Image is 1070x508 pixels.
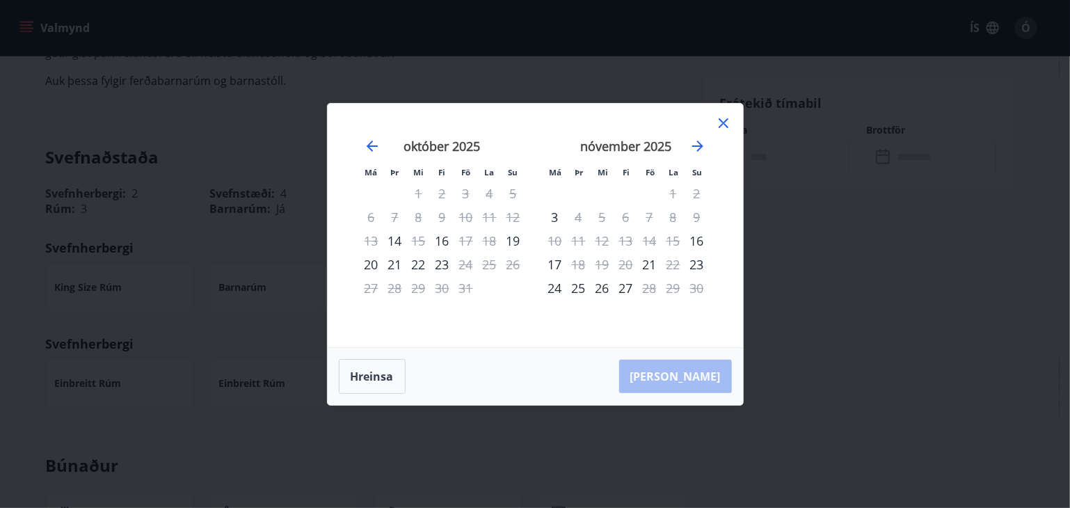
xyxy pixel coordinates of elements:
td: Not available. þriðjudagur, 7. október 2025 [383,205,407,229]
td: Not available. laugardagur, 29. nóvember 2025 [662,276,685,300]
td: Not available. laugardagur, 15. nóvember 2025 [662,229,685,253]
div: Aðeins innritun í boði [502,229,525,253]
td: Not available. laugardagur, 25. október 2025 [478,253,502,276]
td: fimmtudagur, 23. október 2025 [431,253,454,276]
div: Move forward to switch to the next month. [689,138,706,154]
td: Not available. föstudagur, 31. október 2025 [454,276,478,300]
td: Not available. sunnudagur, 5. október 2025 [502,182,525,205]
td: Not available. miðvikudagur, 29. október 2025 [407,276,431,300]
td: miðvikudagur, 26. nóvember 2025 [591,276,614,300]
td: Not available. miðvikudagur, 8. október 2025 [407,205,431,229]
div: 25 [567,276,591,300]
small: Mi [413,167,424,177]
td: þriðjudagur, 14. október 2025 [383,229,407,253]
div: 20 [360,253,383,276]
small: Má [550,167,562,177]
td: fimmtudagur, 16. október 2025 [431,229,454,253]
td: Not available. sunnudagur, 26. október 2025 [502,253,525,276]
td: Not available. föstudagur, 10. október 2025 [454,205,478,229]
small: Fi [623,167,630,177]
td: Not available. mánudagur, 27. október 2025 [360,276,383,300]
div: Aðeins útritun í boði [567,205,591,229]
small: Þr [575,167,584,177]
td: mánudagur, 17. nóvember 2025 [543,253,567,276]
td: Not available. laugardagur, 4. október 2025 [478,182,502,205]
div: Aðeins innritun í boði [431,229,454,253]
td: mánudagur, 24. nóvember 2025 [543,276,567,300]
td: þriðjudagur, 25. nóvember 2025 [567,276,591,300]
button: Hreinsa [339,359,406,394]
small: La [485,167,495,177]
td: mánudagur, 20. október 2025 [360,253,383,276]
td: Not available. fimmtudagur, 30. október 2025 [431,276,454,300]
div: 21 [383,253,407,276]
div: Aðeins innritun í boði [685,253,709,276]
small: La [669,167,679,177]
div: 23 [431,253,454,276]
td: Not available. miðvikudagur, 12. nóvember 2025 [591,229,614,253]
td: Not available. mánudagur, 13. október 2025 [360,229,383,253]
small: Su [509,167,518,177]
div: Aðeins innritun í boði [383,229,407,253]
div: Aðeins innritun í boði [685,229,709,253]
td: Not available. laugardagur, 8. nóvember 2025 [662,205,685,229]
div: Calendar [344,120,726,331]
td: Not available. sunnudagur, 12. október 2025 [502,205,525,229]
td: Not available. fimmtudagur, 13. nóvember 2025 [614,229,638,253]
td: Not available. föstudagur, 3. október 2025 [454,182,478,205]
small: Þr [391,167,399,177]
div: Aðeins innritun í boði [638,253,662,276]
td: sunnudagur, 19. október 2025 [502,229,525,253]
td: Not available. fimmtudagur, 2. október 2025 [431,182,454,205]
div: Aðeins útritun í boði [662,253,685,276]
td: Not available. fimmtudagur, 6. nóvember 2025 [614,205,638,229]
small: Má [365,167,378,177]
td: Not available. föstudagur, 28. nóvember 2025 [638,276,662,300]
td: Not available. laugardagur, 1. nóvember 2025 [662,182,685,205]
small: Fi [439,167,446,177]
td: Not available. þriðjudagur, 4. nóvember 2025 [567,205,591,229]
td: föstudagur, 21. nóvember 2025 [638,253,662,276]
td: sunnudagur, 16. nóvember 2025 [685,229,709,253]
td: Not available. laugardagur, 22. nóvember 2025 [662,253,685,276]
td: Not available. föstudagur, 24. október 2025 [454,253,478,276]
td: miðvikudagur, 22. október 2025 [407,253,431,276]
div: Aðeins útritun í boði [407,229,431,253]
td: Not available. sunnudagur, 30. nóvember 2025 [685,276,709,300]
div: 22 [407,253,431,276]
td: Not available. miðvikudagur, 19. nóvember 2025 [591,253,614,276]
div: Aðeins útritun í boði [638,276,662,300]
div: 17 [543,253,567,276]
td: fimmtudagur, 27. nóvember 2025 [614,276,638,300]
td: Not available. sunnudagur, 9. nóvember 2025 [685,205,709,229]
td: Not available. þriðjudagur, 18. nóvember 2025 [567,253,591,276]
td: sunnudagur, 23. nóvember 2025 [685,253,709,276]
td: Not available. mánudagur, 10. nóvember 2025 [543,229,567,253]
strong: nóvember 2025 [580,138,671,154]
div: Aðeins innritun í boði [543,205,567,229]
td: Not available. miðvikudagur, 15. október 2025 [407,229,431,253]
td: Not available. föstudagur, 7. nóvember 2025 [638,205,662,229]
td: mánudagur, 3. nóvember 2025 [543,205,567,229]
td: Not available. miðvikudagur, 5. nóvember 2025 [591,205,614,229]
td: Not available. miðvikudagur, 1. október 2025 [407,182,431,205]
td: Not available. föstudagur, 14. nóvember 2025 [638,229,662,253]
td: Not available. föstudagur, 17. október 2025 [454,229,478,253]
td: Not available. laugardagur, 18. október 2025 [478,229,502,253]
td: Not available. fimmtudagur, 20. nóvember 2025 [614,253,638,276]
div: Aðeins útritun í boði [454,229,478,253]
div: Aðeins útritun í boði [454,253,478,276]
td: Not available. sunnudagur, 2. nóvember 2025 [685,182,709,205]
div: 26 [591,276,614,300]
strong: október 2025 [404,138,481,154]
td: Not available. laugardagur, 11. október 2025 [478,205,502,229]
small: Fö [646,167,655,177]
small: Fö [461,167,470,177]
div: Move backward to switch to the previous month. [364,138,381,154]
td: Not available. þriðjudagur, 28. október 2025 [383,276,407,300]
td: Not available. fimmtudagur, 9. október 2025 [431,205,454,229]
div: Aðeins útritun í boði [567,253,591,276]
small: Su [693,167,703,177]
div: 27 [614,276,638,300]
td: Not available. þriðjudagur, 11. nóvember 2025 [567,229,591,253]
